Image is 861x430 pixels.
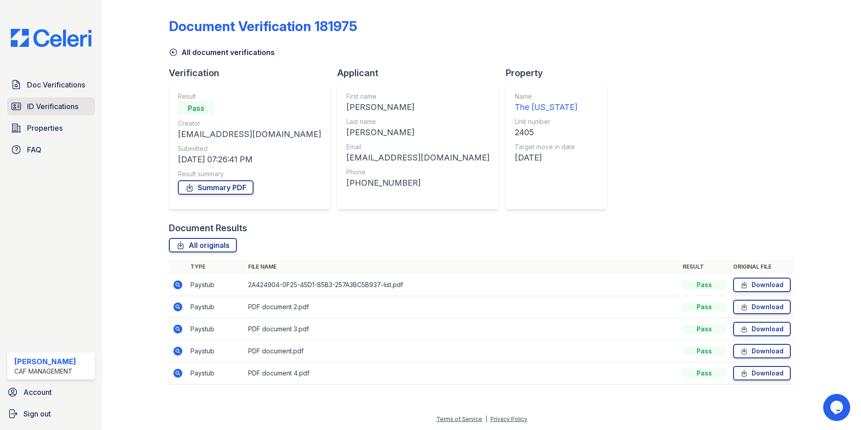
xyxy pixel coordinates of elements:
[7,141,95,159] a: FAQ
[7,76,95,94] a: Doc Verifications
[178,128,321,141] div: [EMAIL_ADDRESS][DOMAIN_NAME]
[187,260,245,274] th: Type
[515,151,577,164] div: [DATE]
[346,177,489,189] div: [PHONE_NUMBER]
[683,302,726,311] div: Pass
[178,101,214,115] div: Pass
[506,67,614,79] div: Property
[436,416,482,422] a: Terms of Service
[490,416,527,422] a: Privacy Policy
[683,325,726,334] div: Pass
[515,92,577,114] a: Name The [US_STATE]
[515,117,577,126] div: Unit number
[7,97,95,115] a: ID Verifications
[169,222,247,234] div: Document Results
[27,144,41,155] span: FAQ
[245,340,679,362] td: PDF document.pdf
[187,296,245,318] td: Paystub
[245,296,679,318] td: PDF document 2.pdf
[733,366,791,380] a: Download
[187,362,245,384] td: Paystub
[27,79,85,90] span: Doc Verifications
[187,318,245,340] td: Paystub
[23,408,51,419] span: Sign out
[733,278,791,292] a: Download
[4,383,99,401] a: Account
[178,144,321,153] div: Submitted
[14,356,76,367] div: [PERSON_NAME]
[346,168,489,177] div: Phone
[7,119,95,137] a: Properties
[27,123,63,133] span: Properties
[178,119,321,128] div: Creator
[733,322,791,336] a: Download
[683,347,726,356] div: Pass
[346,92,489,101] div: First name
[485,416,487,422] div: |
[823,394,852,421] iframe: chat widget
[4,29,99,47] img: CE_Logo_Blue-a8612792a0a2168367f1c8372b55b34899dd931a85d93a1a3d3e32e68fde9ad4.png
[730,260,794,274] th: Original file
[346,126,489,139] div: [PERSON_NAME]
[169,47,275,58] a: All document verifications
[169,238,237,252] a: All originals
[733,300,791,314] a: Download
[245,274,679,296] td: 2A424904-0F25-45D1-85B3-257A3BC5B937-list.pdf
[4,405,99,423] a: Sign out
[683,369,726,378] div: Pass
[187,340,245,362] td: Paystub
[23,387,52,398] span: Account
[679,260,730,274] th: Result
[733,344,791,358] a: Download
[683,280,726,289] div: Pass
[178,153,321,166] div: [DATE] 07:26:41 PM
[27,101,78,112] span: ID Verifications
[346,142,489,151] div: Email
[245,362,679,384] td: PDF document 4.pdf
[515,126,577,139] div: 2405
[346,101,489,114] div: [PERSON_NAME]
[169,18,357,34] div: Document Verification 181975
[245,260,679,274] th: File name
[346,151,489,164] div: [EMAIL_ADDRESS][DOMAIN_NAME]
[245,318,679,340] td: PDF document 3.pdf
[169,67,337,79] div: Verification
[178,180,254,195] a: Summary PDF
[515,142,577,151] div: Target move in date
[346,117,489,126] div: Last name
[187,274,245,296] td: Paystub
[14,367,76,376] div: CAF Management
[515,101,577,114] div: The [US_STATE]
[515,92,577,101] div: Name
[178,169,321,178] div: Result summary
[178,92,321,101] div: Result
[337,67,506,79] div: Applicant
